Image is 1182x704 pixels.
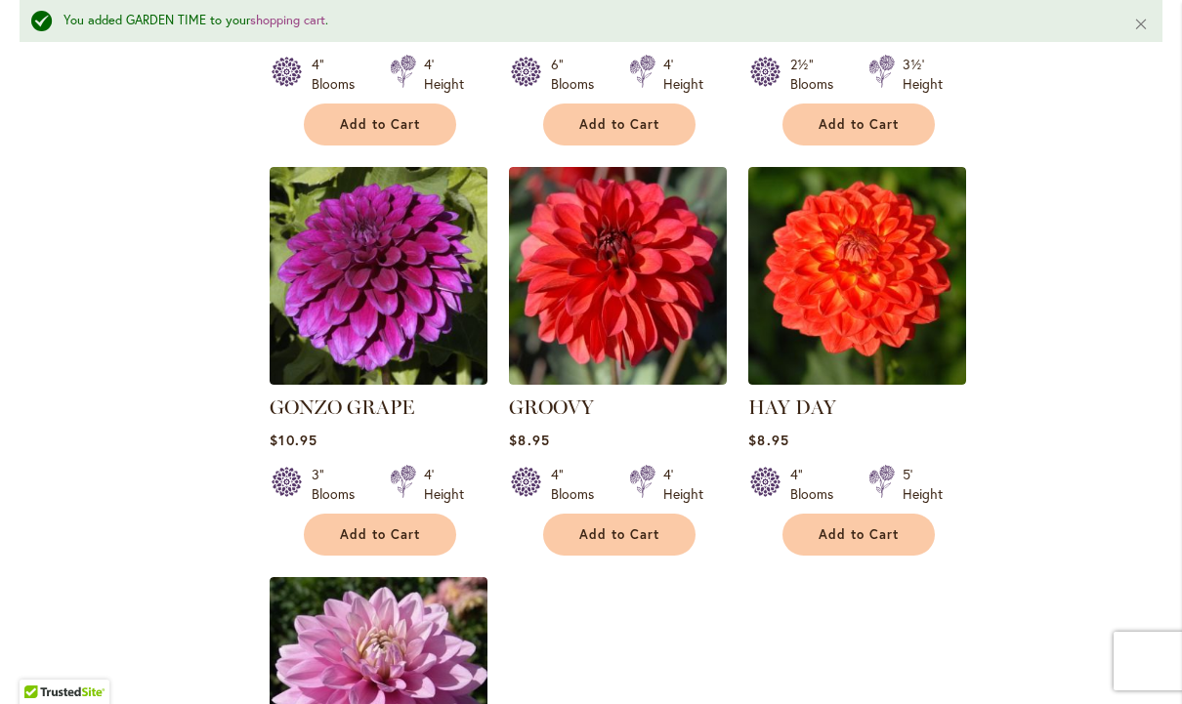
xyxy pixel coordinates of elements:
div: 4" Blooms [312,55,366,94]
a: shopping cart [250,12,325,28]
iframe: Launch Accessibility Center [15,635,69,689]
div: 6" Blooms [551,55,606,94]
button: Add to Cart [543,514,696,556]
button: Add to Cart [782,104,935,145]
span: Add to Cart [579,116,659,133]
a: GROOVY [509,395,594,419]
img: HAY DAY [748,167,966,385]
img: GONZO GRAPE [270,167,487,385]
a: HAY DAY [748,370,966,389]
span: Add to Cart [819,116,899,133]
div: 5' Height [903,465,943,504]
div: 4" Blooms [551,465,606,504]
button: Add to Cart [304,104,456,145]
span: Add to Cart [340,526,420,543]
span: $8.95 [748,431,788,449]
div: 2½" Blooms [790,55,845,94]
button: Add to Cart [543,104,696,145]
span: $10.95 [270,431,317,449]
div: 4' Height [424,55,464,94]
a: GONZO GRAPE [270,370,487,389]
span: Add to Cart [579,526,659,543]
a: GROOVY [509,370,727,389]
span: Add to Cart [340,116,420,133]
button: Add to Cart [782,514,935,556]
span: $8.95 [509,431,549,449]
div: You added GARDEN TIME to your . [63,12,1104,30]
div: 4' Height [424,465,464,504]
img: GROOVY [509,167,727,385]
div: 4' Height [663,465,703,504]
button: Add to Cart [304,514,456,556]
div: 4" Blooms [790,465,845,504]
span: Add to Cart [819,526,899,543]
div: 4' Height [663,55,703,94]
a: HAY DAY [748,395,836,419]
div: 3½' Height [903,55,943,94]
a: GONZO GRAPE [270,395,414,419]
div: 3" Blooms [312,465,366,504]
